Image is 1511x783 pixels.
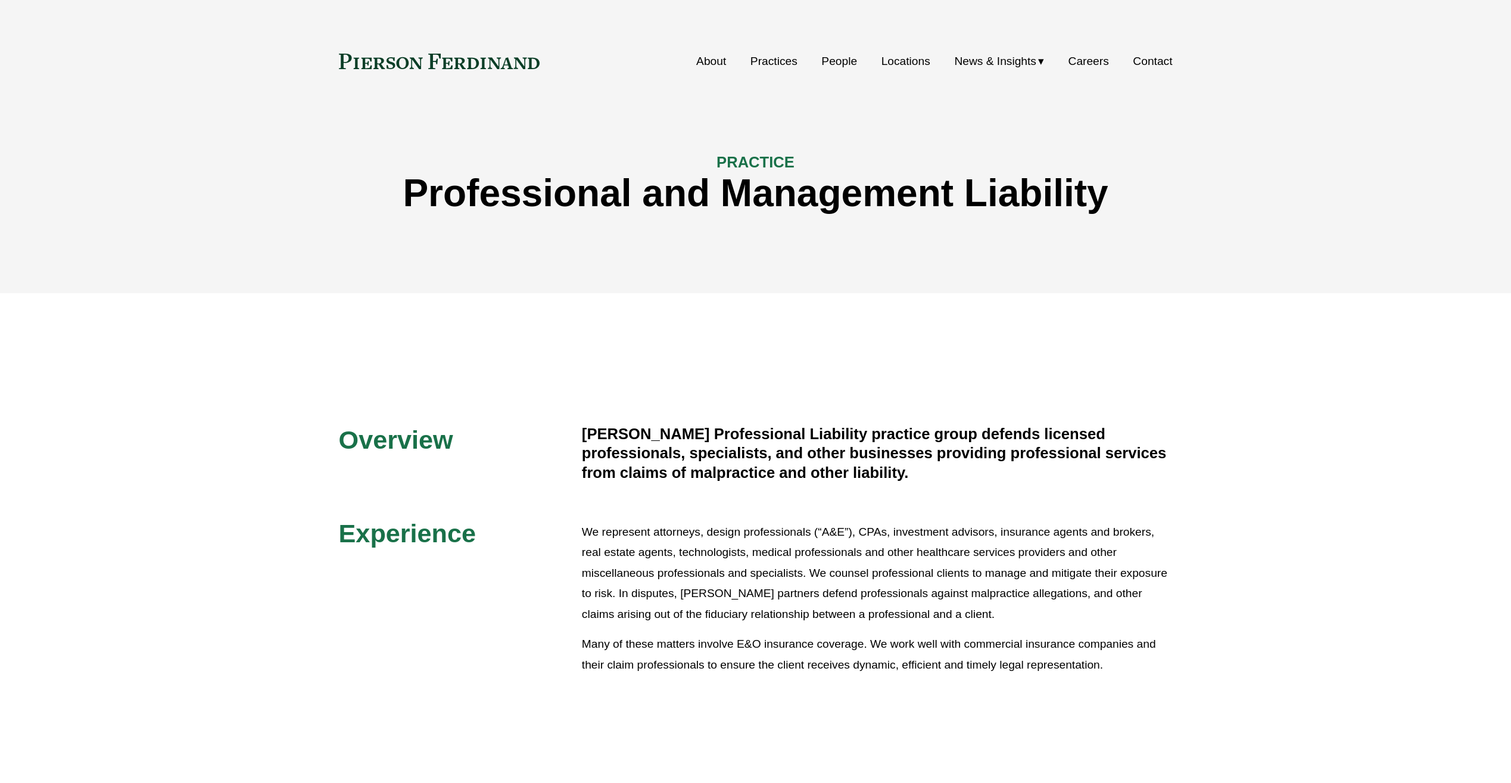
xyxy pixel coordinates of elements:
[582,522,1173,625] p: We represent attorneys, design professionals (“A&E”), CPAs, investment advisors, insurance agents...
[954,51,1036,72] span: News & Insights
[1133,50,1172,73] a: Contact
[750,50,797,73] a: Practices
[582,634,1173,675] p: Many of these matters involve E&O insurance coverage. We work well with commercial insurance comp...
[339,172,1173,215] h1: Professional and Management Liability
[1068,50,1109,73] a: Careers
[716,154,795,170] span: PRACTICE
[339,519,476,548] span: Experience
[881,50,930,73] a: Locations
[582,424,1173,482] h4: [PERSON_NAME] Professional Liability practice group defends licensed professionals, specialists, ...
[954,50,1044,73] a: folder dropdown
[821,50,857,73] a: People
[696,50,726,73] a: About
[339,425,453,454] span: Overview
